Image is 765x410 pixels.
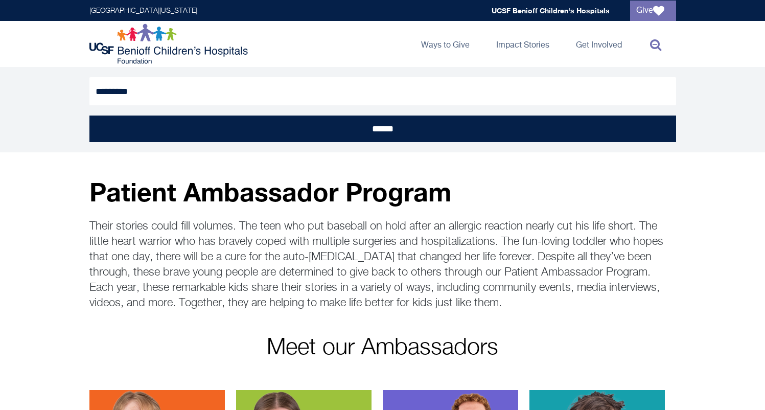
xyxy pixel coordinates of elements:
[89,24,250,64] img: Logo for UCSF Benioff Children's Hospitals Foundation
[488,21,558,67] a: Impact Stories
[413,21,478,67] a: Ways to Give
[89,7,197,14] a: [GEOGRAPHIC_DATA][US_STATE]
[89,219,676,311] p: Their stories could fill volumes. The teen who put baseball on hold after an allergic reaction ne...
[492,6,610,15] a: UCSF Benioff Children's Hospitals
[630,1,676,21] a: Give
[89,178,676,206] p: Patient Ambassador Program
[89,336,676,359] p: Meet our Ambassadors
[568,21,630,67] a: Get Involved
